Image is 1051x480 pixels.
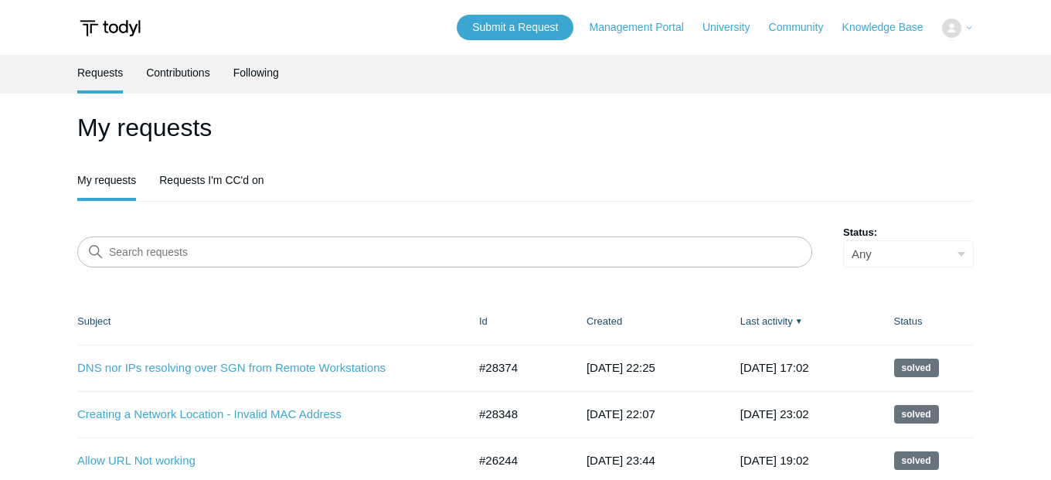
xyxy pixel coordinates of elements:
[77,359,444,377] a: DNS nor IPs resolving over SGN from Remote Workstations
[740,454,809,467] time: 2025-08-12T19:02:48+00:00
[879,298,974,345] th: Status
[795,315,803,327] span: ▼
[77,452,444,470] a: Allow URL Not working
[77,162,136,198] a: My requests
[740,361,809,374] time: 2025-09-26T17:02:26+00:00
[146,55,210,90] a: Contributions
[77,55,123,90] a: Requests
[590,19,699,36] a: Management Portal
[77,237,812,267] input: Search requests
[464,298,571,345] th: Id
[740,407,809,420] time: 2025-09-25T23:02:00+00:00
[587,315,622,327] a: Created
[587,454,655,467] time: 2025-07-15T23:44:52+00:00
[233,55,279,90] a: Following
[842,19,939,36] a: Knowledge Base
[77,109,974,146] h1: My requests
[702,19,765,36] a: University
[464,345,571,391] td: #28374
[843,225,974,240] label: Status:
[457,15,573,40] a: Submit a Request
[77,14,143,43] img: Todyl Support Center Help Center home page
[894,451,939,470] span: This request has been solved
[77,298,464,345] th: Subject
[769,19,839,36] a: Community
[894,405,939,424] span: This request has been solved
[740,315,793,327] a: Last activity▼
[77,406,444,424] a: Creating a Network Location - Invalid MAC Address
[587,407,655,420] time: 2025-09-23T22:07:21+00:00
[464,391,571,437] td: #28348
[587,361,655,374] time: 2025-09-24T22:25:45+00:00
[159,162,264,198] a: Requests I'm CC'd on
[894,359,939,377] span: This request has been solved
